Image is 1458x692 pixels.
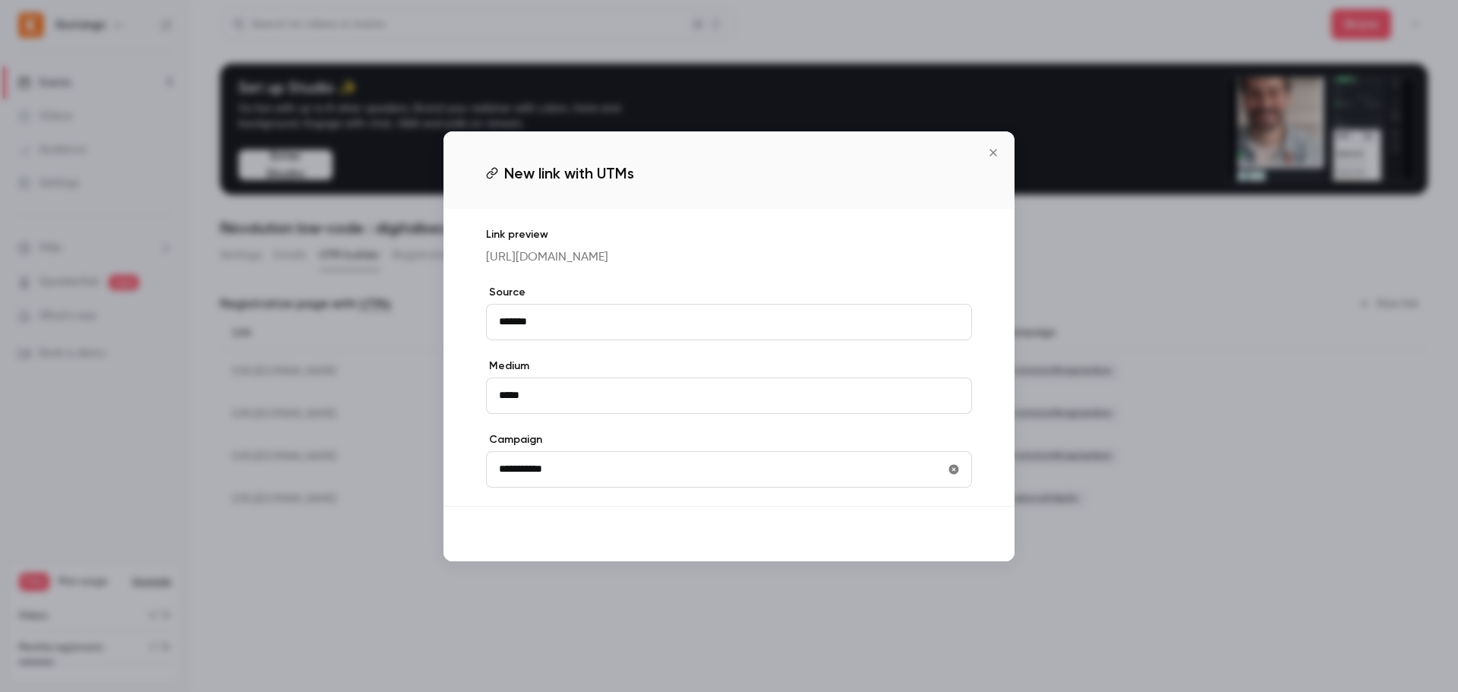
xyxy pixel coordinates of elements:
[978,137,1008,168] button: Close
[942,457,966,482] button: utmCampaign
[486,227,972,242] p: Link preview
[504,162,634,185] span: New link with UTMs
[486,285,972,300] label: Source
[917,519,972,549] button: Save
[486,432,972,447] label: Campaign
[486,359,972,374] label: Medium
[486,248,972,267] p: [URL][DOMAIN_NAME]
